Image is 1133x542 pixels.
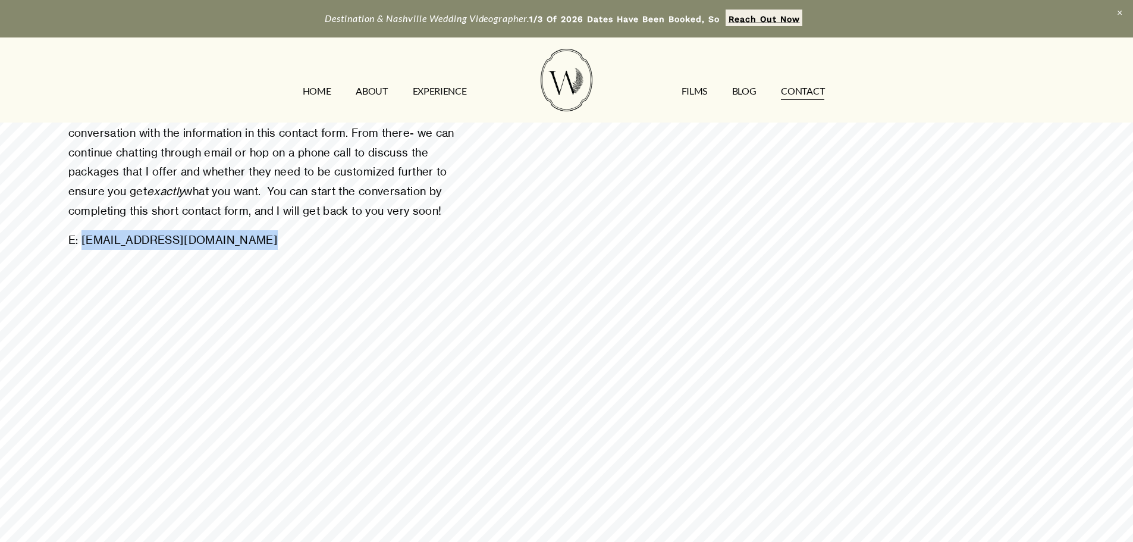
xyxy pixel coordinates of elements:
a: ABOUT [356,82,387,101]
a: CONTACT [781,82,824,101]
p: To provide my couples with the best experience, I prefer to start the conversation with the infor... [68,104,472,221]
strong: Reach Out Now [729,14,800,24]
img: Wild Fern Weddings [541,49,592,111]
a: FILMS [682,82,707,101]
p: E: [EMAIL_ADDRESS][DOMAIN_NAME] [68,230,472,250]
a: EXPERIENCE [413,82,467,101]
em: exactly [147,184,184,198]
a: Reach Out Now [726,10,802,26]
a: Blog [732,82,757,101]
a: HOME [303,82,331,101]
